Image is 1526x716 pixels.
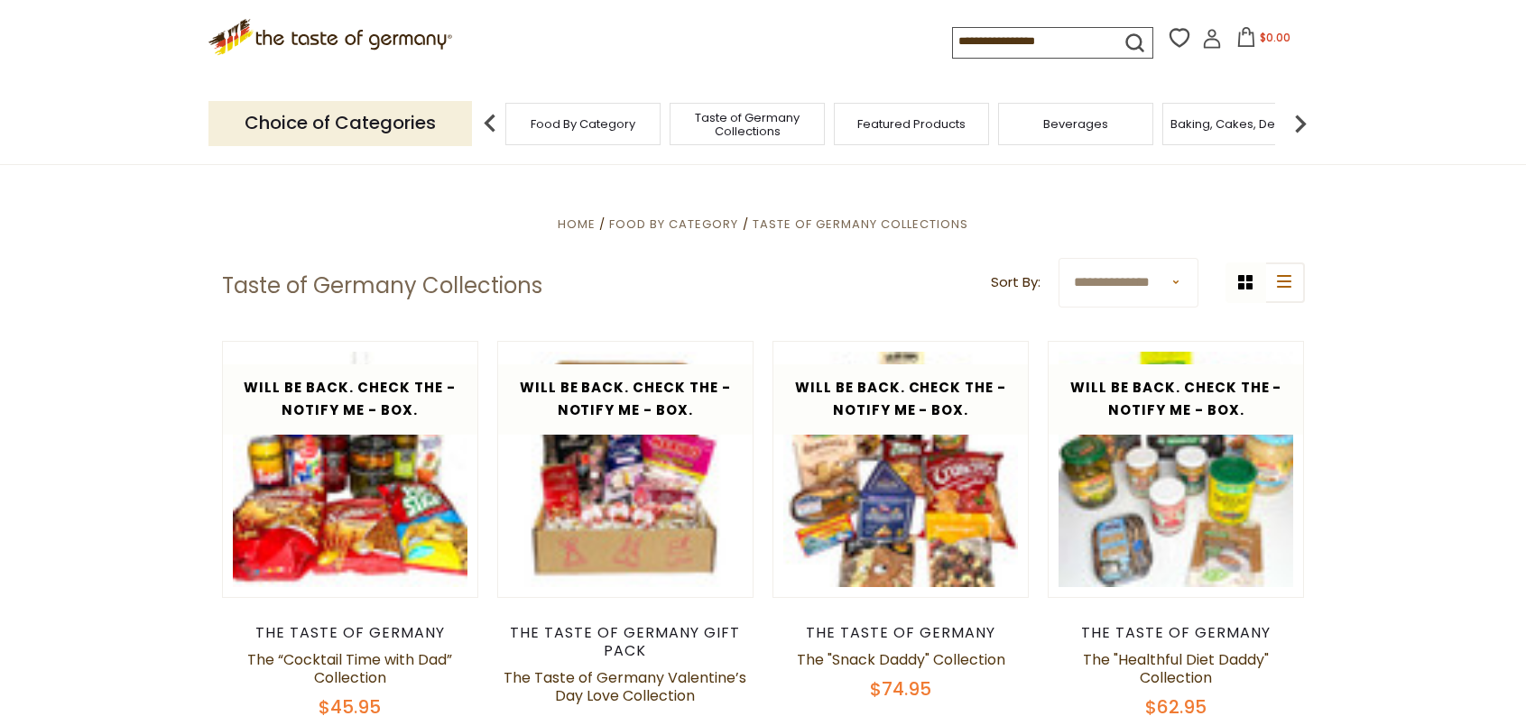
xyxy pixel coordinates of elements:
[753,216,968,233] a: Taste of Germany Collections
[497,624,754,660] div: The Taste of Germany Gift Pack
[857,117,966,131] a: Featured Products
[1083,649,1269,688] a: The "Healthful Diet Daddy" Collection
[498,342,754,597] img: The Taste of Germany Valentine’s Day Love Collection
[797,649,1005,670] a: The "Snack Daddy" Collection
[504,667,746,706] a: The Taste of Germany Valentine’s Day Love Collection
[1048,624,1305,642] div: The Taste of Germany
[472,106,508,142] img: previous arrow
[222,624,479,642] div: The Taste of Germany
[1260,30,1290,45] span: $0.00
[991,271,1040,294] label: Sort By:
[870,676,931,702] span: $74.95
[1043,117,1108,131] a: Beverages
[1282,106,1318,142] img: next arrow
[223,342,478,597] img: The “Cocktail Time with Dad” Collection
[1049,342,1304,597] img: The "Healthful Diet Daddy" Collection
[1225,27,1302,54] button: $0.00
[772,624,1030,642] div: The Taste of Germany
[222,272,542,299] h1: Taste of Germany Collections
[558,216,596,233] a: Home
[609,216,738,233] a: Food By Category
[773,342,1029,597] img: The "Snack Daddy" Collection
[1170,117,1310,131] a: Baking, Cakes, Desserts
[531,117,635,131] a: Food By Category
[208,101,472,145] p: Choice of Categories
[247,649,452,688] a: The “Cocktail Time with Dad” Collection
[675,111,819,138] a: Taste of Germany Collections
